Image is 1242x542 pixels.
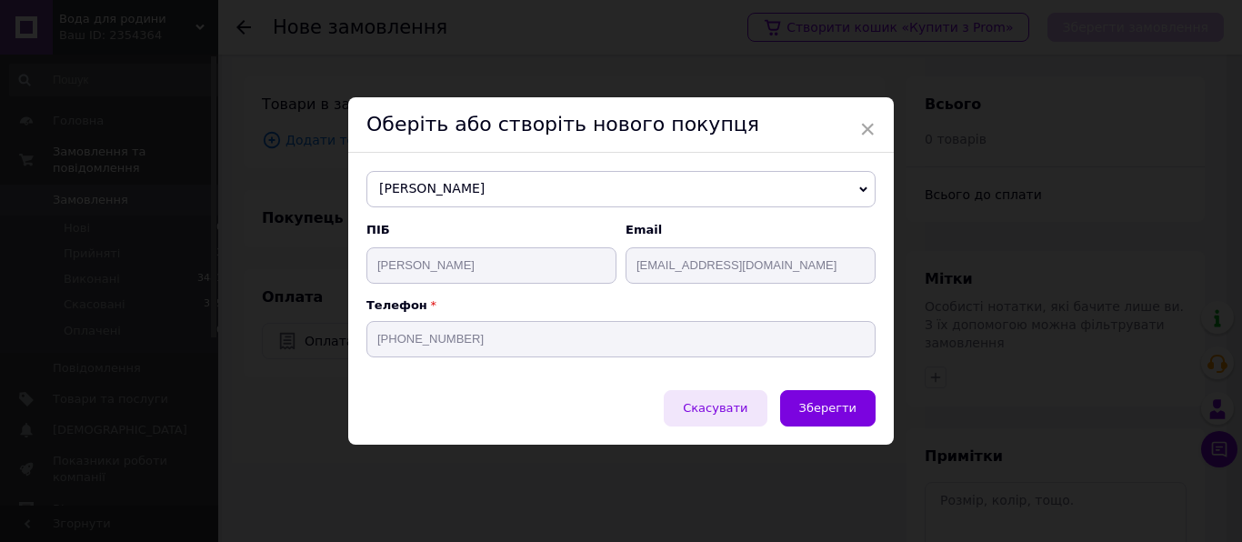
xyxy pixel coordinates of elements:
input: +38 096 0000000 [366,321,876,357]
p: Телефон [366,298,876,312]
div: Оберіть або створіть нового покупця [348,97,894,153]
span: ПІБ [366,222,616,238]
span: Email [626,222,876,238]
span: Зберегти [799,401,856,415]
button: Зберегти [780,390,876,427]
span: [PERSON_NAME] [366,171,876,207]
button: Скасувати [664,390,766,427]
span: × [859,114,876,145]
span: Скасувати [683,401,747,415]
